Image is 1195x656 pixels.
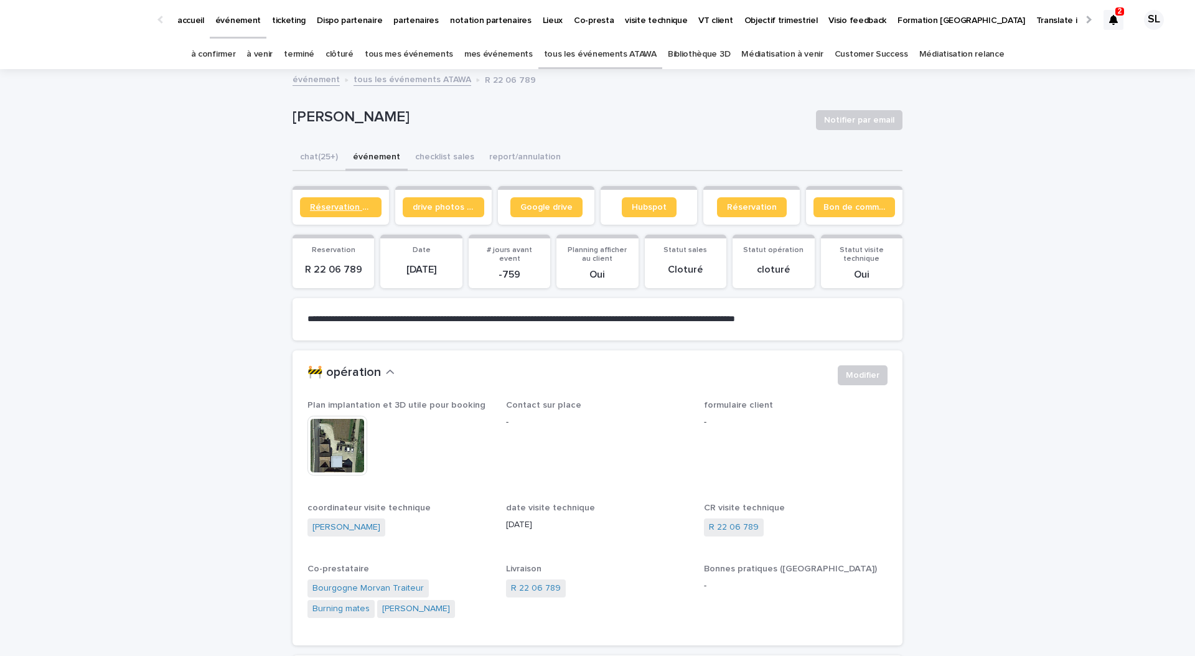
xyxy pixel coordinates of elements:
[191,40,236,69] a: à confirmer
[312,521,380,534] a: [PERSON_NAME]
[506,416,690,429] p: -
[727,203,777,212] span: Réservation
[816,110,902,130] button: Notifier par email
[312,582,424,595] a: Bourgogne Morvan Traiteur
[813,197,895,217] a: Bon de commande
[506,504,595,512] span: date visite technique
[312,246,355,254] span: Reservation
[345,145,408,171] button: événement
[408,145,482,171] button: checklist sales
[388,264,454,276] p: [DATE]
[487,246,532,263] span: # jours avant event
[824,114,894,126] span: Notifier par email
[464,40,533,69] a: mes événements
[668,40,730,69] a: Bibliothèque 3D
[246,40,273,69] a: à venir
[743,246,804,254] span: Statut opération
[838,365,888,385] button: Modifier
[663,246,707,254] span: Statut sales
[312,602,370,616] a: Burning mates
[326,40,354,69] a: clôturé
[506,401,581,410] span: Contact sur place
[307,365,395,380] button: 🚧 opération
[403,197,484,217] a: drive photos coordinateur
[568,246,627,263] span: Planning afficher au client
[919,40,1005,69] a: Médiatisation relance
[307,504,431,512] span: coordinateur visite technique
[1118,7,1122,16] p: 2
[828,269,895,281] p: Oui
[652,264,719,276] p: Cloturé
[413,203,474,212] span: drive photos coordinateur
[307,565,369,573] span: Co-prestataire
[632,203,667,212] span: Hubspot
[741,40,823,69] a: Médiatisation à venir
[293,145,345,171] button: chat (25+)
[717,197,787,217] a: Réservation
[284,40,314,69] a: terminé
[300,197,382,217] a: Réservation client
[835,40,908,69] a: Customer Success
[310,203,372,212] span: Réservation client
[354,72,471,86] a: tous les événements ATAWA
[823,203,885,212] span: Bon de commande
[382,602,450,616] a: [PERSON_NAME]
[846,369,879,382] span: Modifier
[704,579,888,593] p: -
[300,264,367,276] p: R 22 06 789
[704,401,773,410] span: formulaire client
[506,565,541,573] span: Livraison
[740,264,807,276] p: cloturé
[544,40,657,69] a: tous les événements ATAWA
[704,504,785,512] span: CR visite technique
[520,203,573,212] span: Google drive
[1144,10,1164,30] div: SL
[293,108,806,126] p: [PERSON_NAME]
[365,40,453,69] a: tous mes événements
[510,197,583,217] a: Google drive
[482,145,568,171] button: report/annulation
[709,521,759,534] a: R 22 06 789
[511,582,561,595] a: R 22 06 789
[1104,10,1123,30] div: 2
[704,565,877,573] span: Bonnes pratiques ([GEOGRAPHIC_DATA])
[564,269,630,281] p: Oui
[25,7,146,32] img: Ls34BcGeRexTGTNfXpUC
[704,416,888,429] p: -
[476,269,543,281] p: -759
[506,518,690,532] p: [DATE]
[307,365,381,380] h2: 🚧 opération
[840,246,884,263] span: Statut visite technique
[622,197,677,217] a: Hubspot
[293,72,340,86] a: événement
[307,401,485,410] span: Plan implantation et 3D utile pour booking
[413,246,431,254] span: Date
[485,72,536,86] p: R 22 06 789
